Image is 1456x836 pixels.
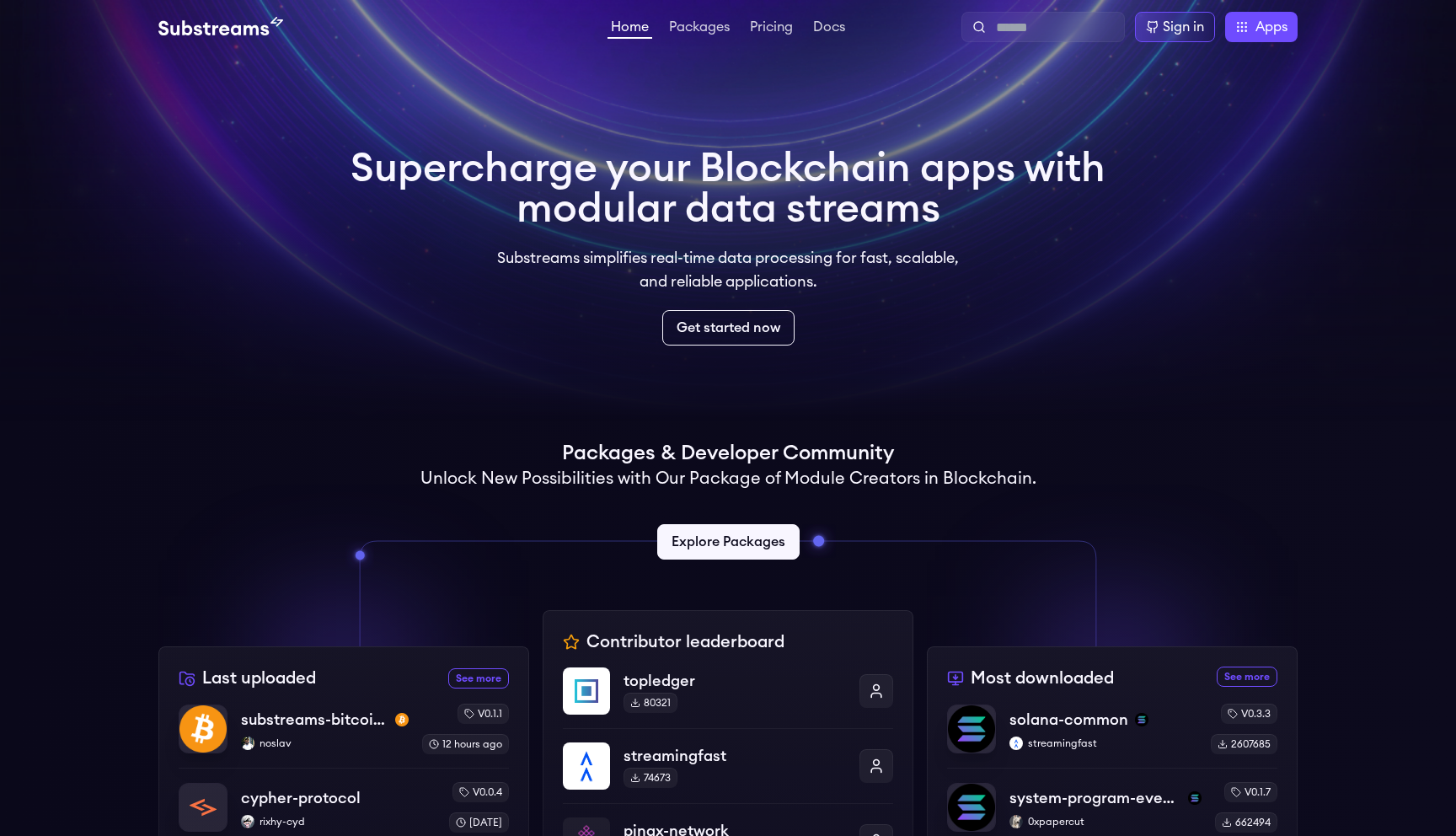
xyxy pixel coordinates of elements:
[449,812,509,833] div: [DATE]
[241,815,254,828] img: rixhy-cyd
[1009,786,1181,810] p: system-program-events
[1009,708,1128,731] p: solana-common
[1224,782,1277,802] div: v0.1.7
[624,669,846,693] p: topledger
[624,693,677,713] div: 80321
[1217,667,1277,687] a: See more most downloaded packages
[624,744,846,768] p: streamingfast
[485,246,971,293] p: Substreams simplifies real-time data processing for fast, scalable, and reliable applications.
[179,704,509,768] a: substreams-bitcoin-mainsubstreams-bitcoin-mainbtc-mainnetnoslavnoslavv0.1.112 hours ago
[947,704,1277,768] a: solana-commonsolana-commonsolanastreamingfaststreamingfastv0.3.32607685
[1188,791,1202,805] img: solana
[179,705,227,753] img: substreams-bitcoin-main
[563,667,893,728] a: topledgertopledger80321
[241,737,254,750] img: noslav
[948,784,995,831] img: system-program-events
[241,786,361,810] p: cypher-protocol
[422,734,509,754] div: 12 hours ago
[452,782,509,802] div: v0.0.4
[657,524,800,560] a: Explore Packages
[1211,734,1277,754] div: 2607685
[1135,12,1215,42] a: Sign in
[241,708,388,731] p: substreams-bitcoin-main
[1009,737,1197,750] p: streamingfast
[158,17,283,37] img: Substream's logo
[241,815,436,828] p: rixhy-cyd
[563,728,893,803] a: streamingfaststreamingfast74673
[810,20,848,37] a: Docs
[458,704,509,724] div: v0.1.1
[179,784,227,831] img: cypher-protocol
[666,20,733,37] a: Packages
[1215,812,1277,833] div: 662494
[1135,713,1148,726] img: solana
[448,668,509,689] a: See more recently uploaded packages
[562,440,894,467] h1: Packages & Developer Community
[420,467,1036,490] h2: Unlock New Possibilities with Our Package of Module Creators in Blockchain.
[563,667,610,715] img: topledger
[1163,17,1204,37] div: Sign in
[241,737,409,750] p: noslav
[624,768,677,788] div: 74673
[662,310,795,346] a: Get started now
[1255,17,1287,37] span: Apps
[1009,815,1202,828] p: 0xpapercut
[747,20,796,37] a: Pricing
[351,148,1105,229] h1: Supercharge your Blockchain apps with modular data streams
[608,20,652,39] a: Home
[563,742,610,790] img: streamingfast
[1221,704,1277,724] div: v0.3.3
[1009,737,1023,750] img: streamingfast
[948,705,995,753] img: solana-common
[395,713,409,726] img: btc-mainnet
[1009,815,1023,828] img: 0xpapercut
